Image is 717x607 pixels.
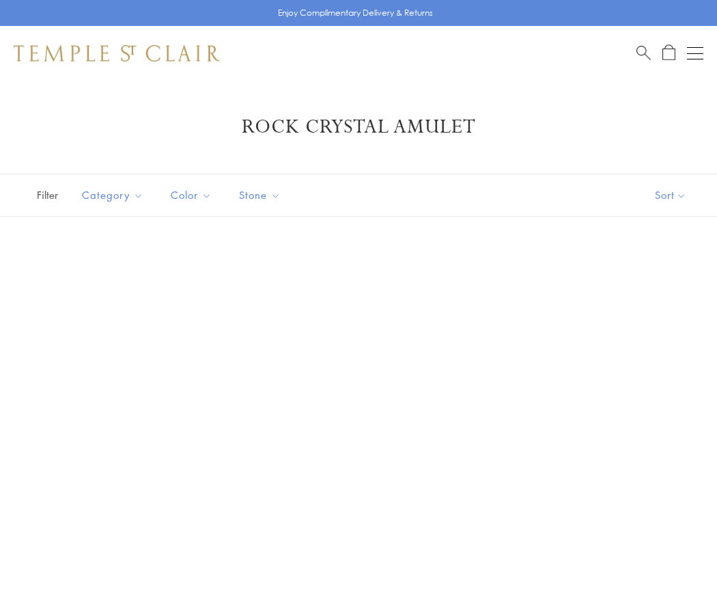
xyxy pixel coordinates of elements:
[72,180,154,211] button: Category
[164,187,222,204] span: Color
[160,180,222,211] button: Color
[34,115,683,139] h1: Rock Crystal Amulet
[75,187,154,204] span: Category
[687,45,703,62] button: Open navigation
[624,174,717,216] button: Show sort by
[278,6,433,20] p: Enjoy Complimentary Delivery & Returns
[229,180,291,211] button: Stone
[232,187,291,204] span: Stone
[662,44,675,62] a: Open Shopping Bag
[14,45,220,62] img: Temple St. Clair
[636,44,651,62] a: Search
